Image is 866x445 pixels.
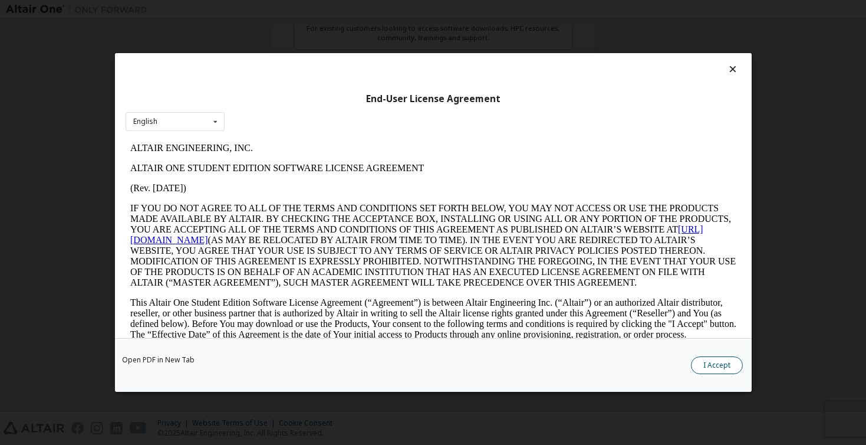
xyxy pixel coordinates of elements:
p: ALTAIR ONE STUDENT EDITION SOFTWARE LICENSE AGREEMENT [5,25,611,35]
div: English [133,118,157,125]
p: (Rev. [DATE]) [5,45,611,55]
div: End-User License Agreement [126,93,741,105]
p: IF YOU DO NOT AGREE TO ALL OF THE TERMS AND CONDITIONS SET FORTH BELOW, YOU MAY NOT ACCESS OR USE... [5,65,611,150]
button: I Accept [691,356,743,374]
p: ALTAIR ENGINEERING, INC. [5,5,611,15]
a: [URL][DOMAIN_NAME] [5,86,578,107]
p: This Altair One Student Edition Software License Agreement (“Agreement”) is between Altair Engine... [5,159,611,202]
a: Open PDF in New Tab [122,356,195,364]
